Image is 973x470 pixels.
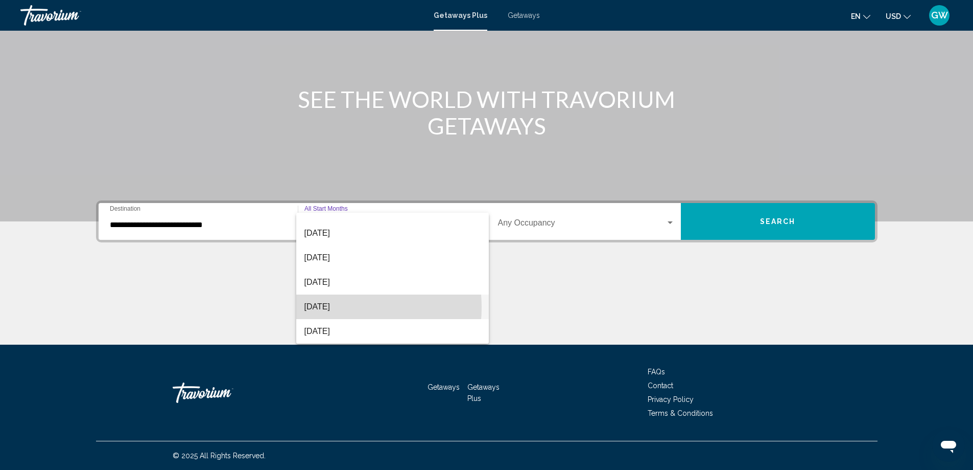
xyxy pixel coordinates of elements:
[304,319,481,344] span: [DATE]
[932,429,965,462] iframe: Button to launch messaging window
[304,245,481,270] span: [DATE]
[304,270,481,295] span: [DATE]
[304,295,481,319] span: [DATE]
[304,221,481,245] span: [DATE]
